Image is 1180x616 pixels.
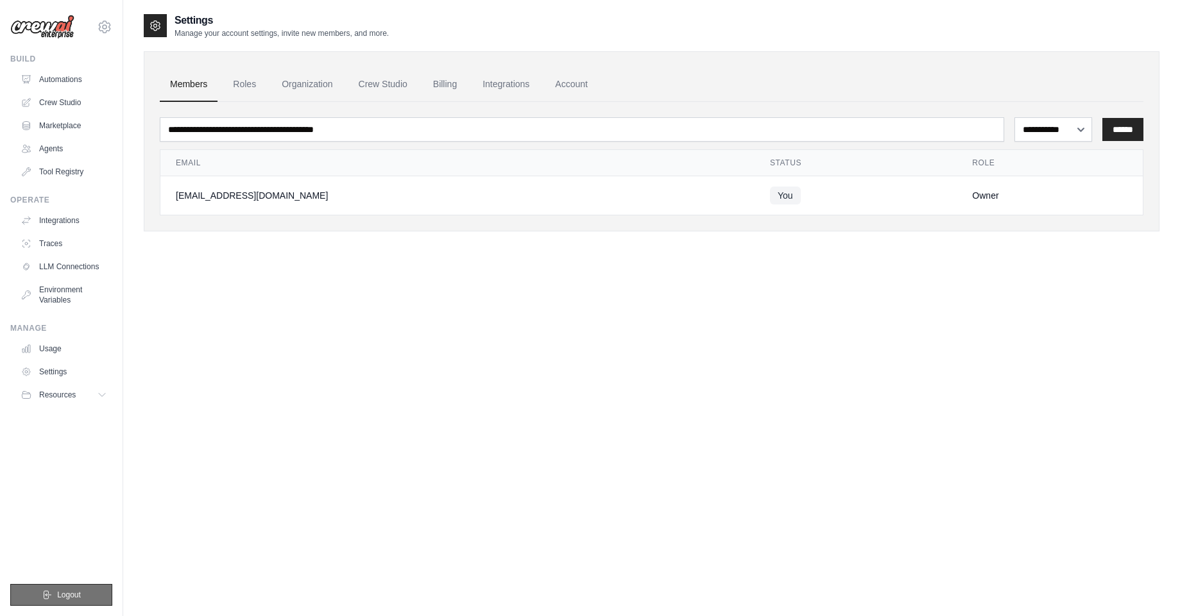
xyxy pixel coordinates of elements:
a: Integrations [15,210,112,231]
p: Manage your account settings, invite new members, and more. [175,28,389,38]
a: Account [545,67,598,102]
a: Crew Studio [348,67,418,102]
div: Build [10,54,112,64]
a: Marketplace [15,115,112,136]
a: LLM Connections [15,256,112,277]
img: Logo [10,15,74,39]
div: Manage [10,323,112,333]
a: Crew Studio [15,92,112,113]
a: Tool Registry [15,162,112,182]
div: [EMAIL_ADDRESS][DOMAIN_NAME] [176,189,739,202]
a: Roles [223,67,266,102]
a: Organization [271,67,343,102]
a: Agents [15,138,112,159]
th: Status [755,150,957,176]
button: Logout [10,584,112,606]
div: Owner [972,189,1127,202]
a: Automations [15,69,112,90]
a: Environment Variables [15,279,112,310]
a: Usage [15,338,112,359]
button: Resources [15,385,112,405]
h2: Settings [175,13,389,28]
a: Billing [423,67,467,102]
a: Settings [15,362,112,382]
div: Operate [10,195,112,205]
span: You [770,187,801,204]
th: Role [957,150,1143,176]
a: Integrations [472,67,540,102]
a: Traces [15,233,112,254]
span: Logout [57,590,81,600]
a: Members [160,67,218,102]
th: Email [160,150,755,176]
span: Resources [39,390,76,400]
